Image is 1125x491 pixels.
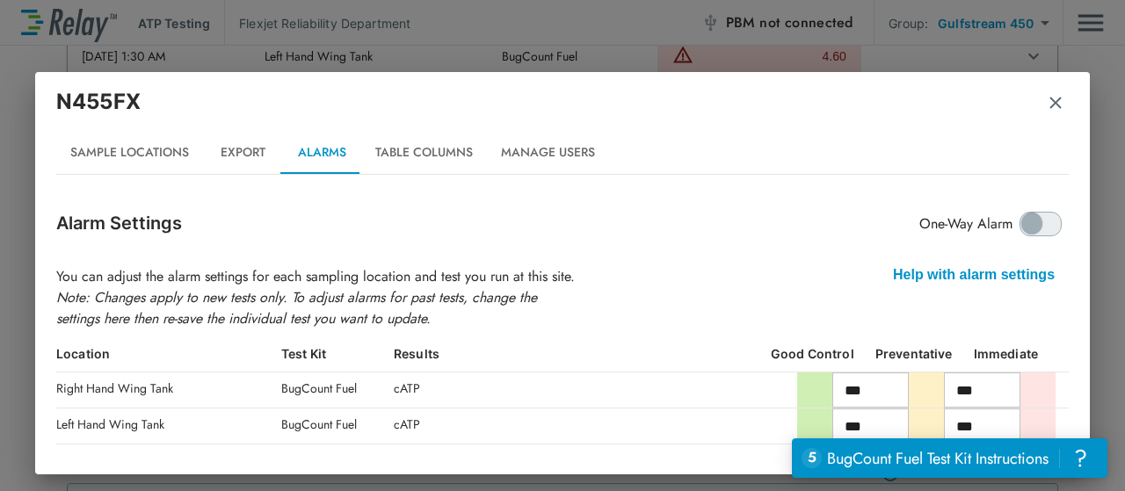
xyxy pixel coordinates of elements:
[56,343,281,365] div: Location
[361,132,487,174] button: Table Columns
[394,372,731,408] div: cATP
[56,132,203,174] button: Sample Locations
[974,343,1038,365] div: Immediate
[203,132,282,174] button: Export
[282,132,361,174] button: Alarms
[1047,94,1064,112] img: Remove
[394,408,731,444] div: cATP
[394,343,731,365] div: Results
[56,408,281,444] div: Left Hand Wing Tank
[875,343,953,365] div: Preventative
[771,343,854,365] div: Good Control
[879,261,1069,289] div: Help with alarm settings
[56,287,537,329] em: Note: Changes apply to new tests only. To adjust alarms for past tests, change the settings here ...
[281,408,394,444] div: BugCount Fuel
[487,132,609,174] button: Manage Users
[919,213,1012,235] span: One-Way Alarm
[56,86,141,118] p: N455FX
[792,438,1107,478] iframe: Resource center
[56,372,281,408] div: Right Hand Wing Tank
[56,266,1069,329] p: You can adjust the alarm settings for each sampling location and test you run at this site.
[56,210,182,236] p: Alarm Settings
[281,343,394,365] div: Test Kit
[281,372,394,408] div: BugCount Fuel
